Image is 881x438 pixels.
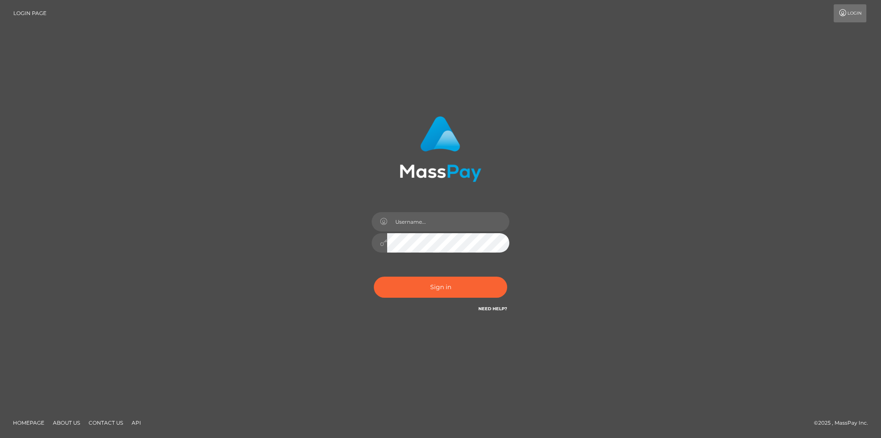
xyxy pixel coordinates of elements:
a: Need Help? [478,306,507,312]
a: Contact Us [85,416,126,429]
a: About Us [49,416,83,429]
input: Username... [387,212,509,231]
a: API [128,416,145,429]
button: Sign in [374,277,507,298]
div: © 2025 , MassPay Inc. [814,418,875,428]
a: Homepage [9,416,48,429]
a: Login Page [13,4,46,22]
a: Login [834,4,866,22]
img: MassPay Login [400,116,481,182]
